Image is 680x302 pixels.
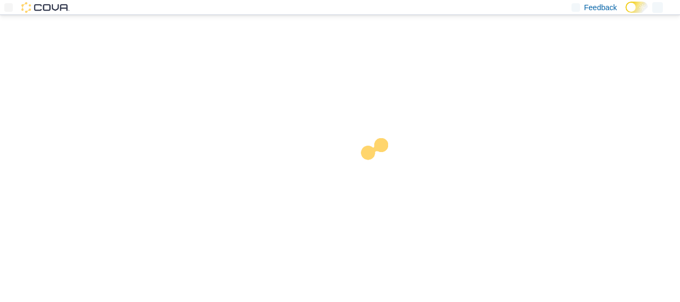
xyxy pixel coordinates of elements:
[340,130,420,210] img: cova-loader
[584,2,617,13] span: Feedback
[21,2,69,13] img: Cova
[625,2,648,13] input: Dark Mode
